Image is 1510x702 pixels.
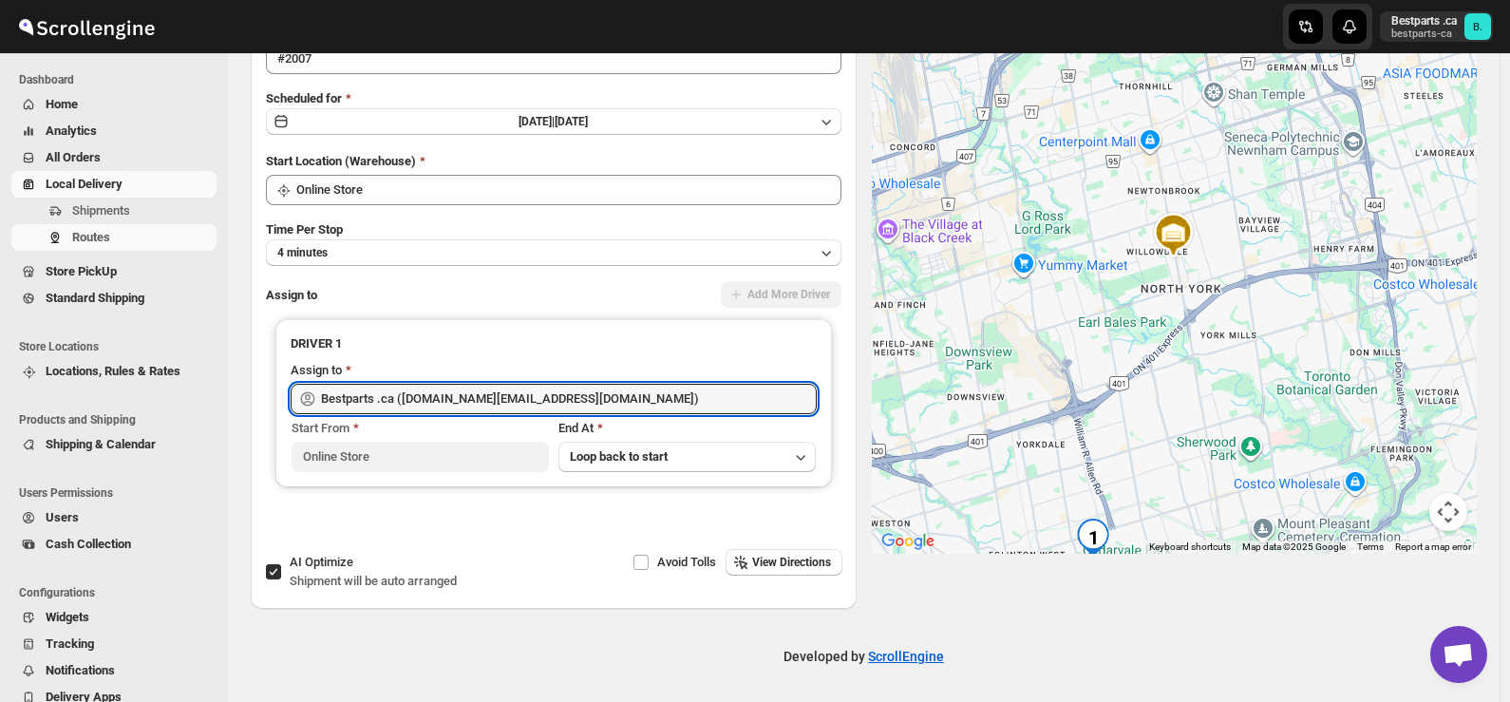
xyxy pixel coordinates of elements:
a: Report a map error [1395,541,1471,552]
img: ScrollEngine [15,3,158,50]
span: Assign to [266,288,317,302]
button: Loop back to start [558,442,816,472]
p: bestparts-ca [1391,28,1457,40]
button: All Orders [11,144,217,171]
span: [DATE] [555,115,588,128]
span: Start From [292,421,349,435]
button: Shipping & Calendar [11,431,217,458]
span: AI Optimize [290,555,353,569]
button: Tracking [11,631,217,657]
button: Analytics [11,118,217,144]
a: Open this area in Google Maps (opens a new window) [877,529,939,554]
button: Notifications [11,657,217,684]
span: Tracking [46,636,94,651]
span: Products and Shipping [19,412,218,427]
button: Locations, Rules & Rates [11,358,217,385]
span: Start Location (Warehouse) [266,154,416,168]
span: Home [46,97,78,111]
div: All Route Options [251,6,857,549]
span: Store Locations [19,339,218,354]
input: Search assignee [321,384,817,414]
button: Home [11,91,217,118]
button: Widgets [11,604,217,631]
span: Routes [72,230,110,244]
p: Bestparts .ca [1391,13,1457,28]
span: Local Delivery [46,177,123,191]
button: User menu [1380,11,1493,42]
span: Shipment will be auto arranged [290,574,457,588]
span: Analytics [46,123,97,138]
button: Routes [11,224,217,251]
button: View Directions [726,549,842,576]
span: Users Permissions [19,485,218,501]
button: Users [11,504,217,531]
a: Open chat [1430,626,1487,683]
a: Terms (opens in new tab) [1357,541,1384,552]
button: 4 minutes [266,239,841,266]
text: B. [1473,21,1482,33]
a: ScrollEngine [868,649,944,664]
div: Assign to [291,361,342,380]
input: Search location [296,175,841,205]
button: Map camera controls [1429,493,1467,531]
span: Configurations [19,585,218,600]
div: 1 [1074,519,1112,557]
span: Shipping & Calendar [46,437,156,451]
span: Cash Collection [46,537,131,551]
span: Avoid Tolls [657,555,716,569]
div: End At [558,419,816,438]
h3: DRIVER 1 [291,334,817,353]
button: Shipments [11,198,217,224]
input: Eg: Bengaluru Route [266,44,841,74]
span: 4 minutes [277,245,328,260]
span: Locations, Rules & Rates [46,364,180,378]
span: Loop back to start [570,449,668,464]
span: All Orders [46,150,101,164]
span: Scheduled for [266,91,342,105]
span: Bestparts .ca [1464,13,1491,40]
span: Store PickUp [46,264,117,278]
span: [DATE] | [519,115,555,128]
img: Google [877,529,939,554]
button: Keyboard shortcuts [1149,541,1231,554]
span: Users [46,510,79,524]
span: Notifications [46,663,115,677]
button: [DATE]|[DATE] [266,108,841,135]
button: Cash Collection [11,531,217,558]
span: Standard Shipping [46,291,144,305]
span: Widgets [46,610,89,624]
span: Dashboard [19,72,218,87]
span: View Directions [752,555,831,570]
span: Time Per Stop [266,222,343,237]
span: Map data ©2025 Google [1242,541,1346,552]
span: Shipments [72,203,130,218]
p: Developed by [783,647,944,666]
